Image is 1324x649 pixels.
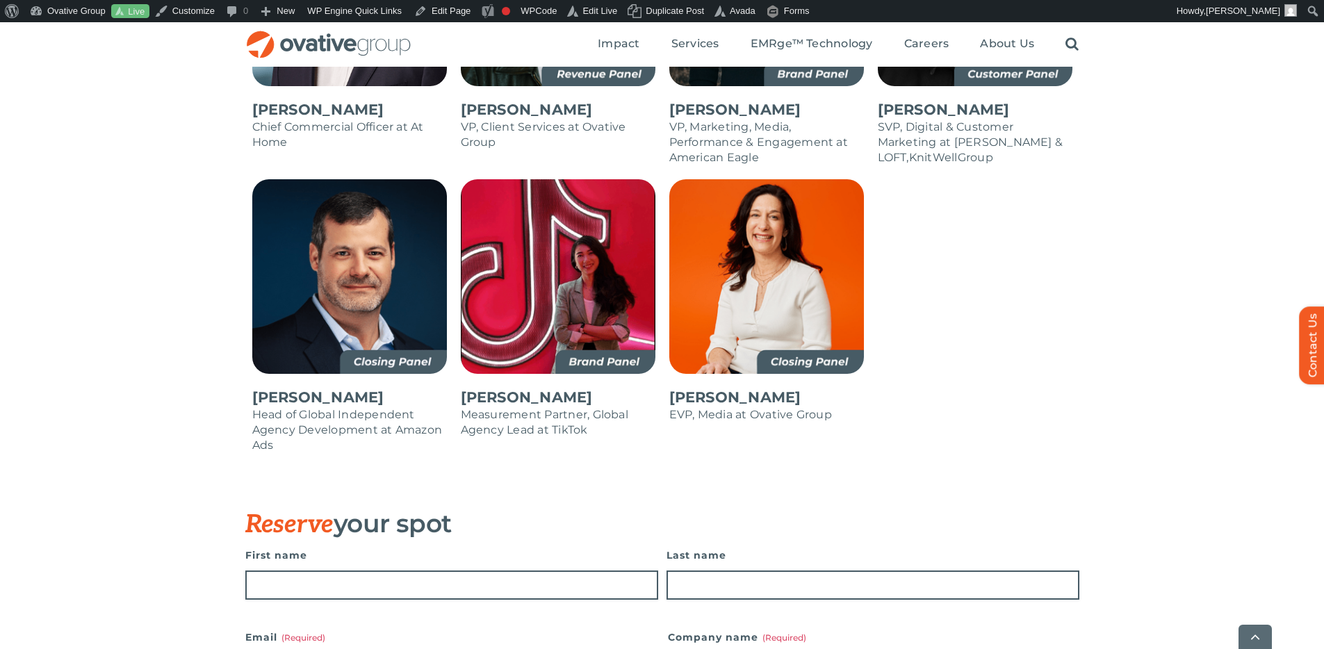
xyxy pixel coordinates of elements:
a: Impact [598,37,639,52]
a: Live [111,4,149,19]
span: EMRge™ Technology [751,37,873,51]
p: [PERSON_NAME] [461,100,655,120]
p: Measurement Partner, Global Agency Lead at TikTok [461,407,655,438]
p: [PERSON_NAME] [252,388,447,407]
p: VP, Marketing, Media, Performance & Engagement at American Eagle [669,120,864,165]
a: EMRge™ Technology [751,37,873,52]
span: About Us [980,37,1034,51]
a: OG_Full_horizontal_RGB [245,29,412,42]
a: Careers [904,37,949,52]
span: KnitWell [909,151,958,164]
div: Focus keyphrase not set [502,7,510,15]
a: About Us [980,37,1034,52]
span: SVP, Digital & Customer Marketing at [PERSON_NAME] & LOFT [878,120,1063,164]
p: EVP, Media at Ovative Group [669,407,864,422]
p: Chief Commercial Officer at At Home [252,120,447,150]
p: [PERSON_NAME] [669,100,864,120]
p: [PERSON_NAME] [252,100,447,120]
p: [PERSON_NAME] [878,100,1072,120]
span: Services [671,37,719,51]
a: Services [671,37,719,52]
h3: your spot [245,509,1010,539]
p: [PERSON_NAME] [461,388,655,407]
label: Email [245,627,657,647]
label: Company name [668,627,1079,647]
label: Last name [667,545,1079,565]
img: Michael Swilley – Not Final [252,179,447,374]
span: (Required) [762,632,806,643]
label: First name [245,545,658,565]
img: Annie Zipfel [669,179,864,374]
span: Reserve [245,509,334,540]
span: [PERSON_NAME] [1206,6,1280,16]
p: [PERSON_NAME] [669,388,864,407]
span: Impact [598,37,639,51]
span: (Required) [281,632,325,643]
nav: Menu [598,22,1079,67]
img: Meredith Zhang – Not Final [461,179,655,374]
span: Careers [904,37,949,51]
p: Head of Global Independent Agency Development at Amazon Ads [252,407,447,453]
a: Search [1065,37,1079,52]
span: Group [958,151,993,164]
p: VP, Client Services at Ovative Group [461,120,655,150]
span: , [906,151,908,164]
